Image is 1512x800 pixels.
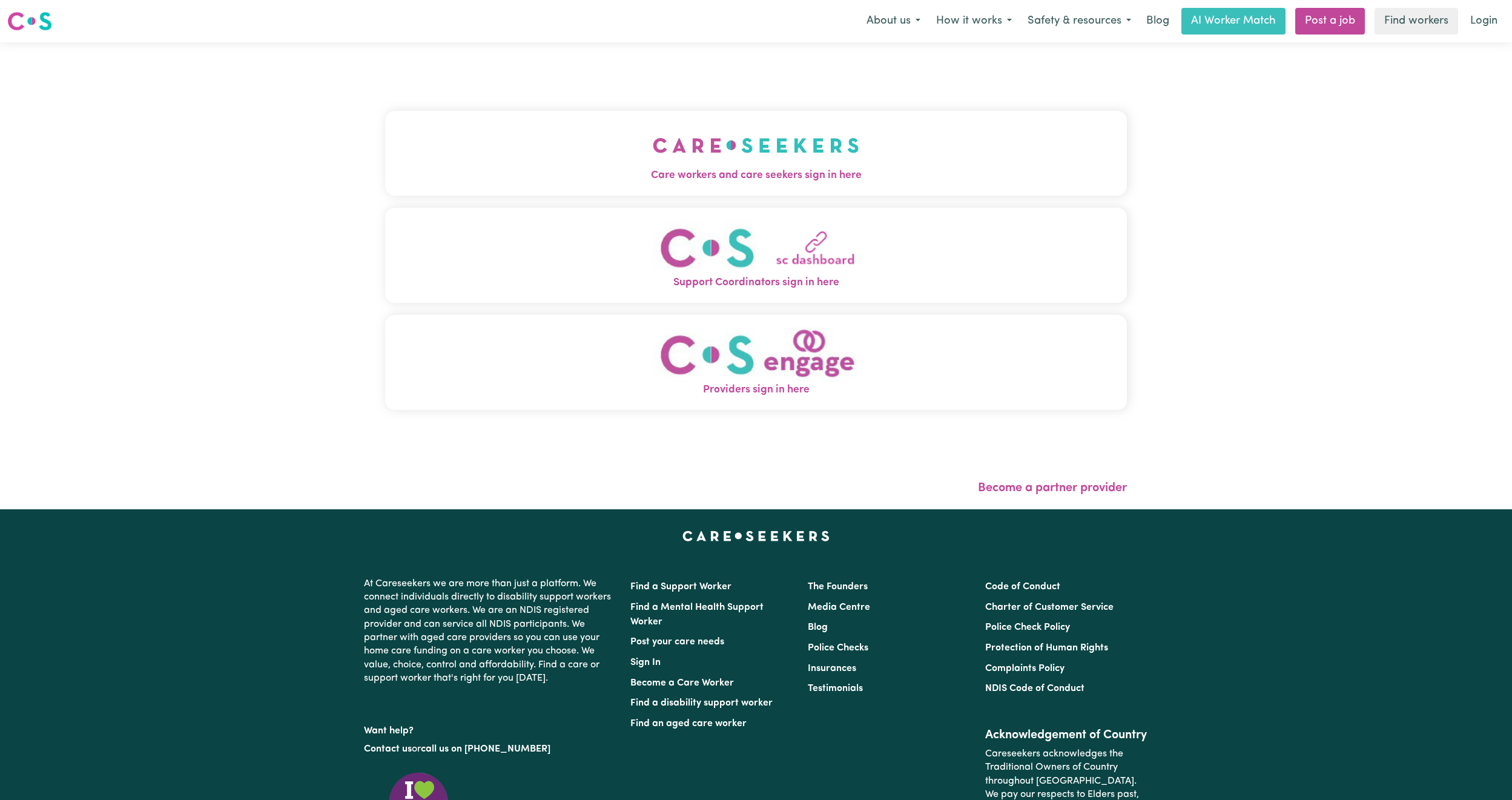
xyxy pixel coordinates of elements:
a: Testimonials [808,684,863,693]
button: Support Coordinators sign in here [385,208,1127,303]
a: Police Check Policy [985,623,1070,632]
p: At Careseekers we are more than just a platform. We connect individuals directly to disability su... [364,572,616,690]
button: About us [859,8,928,34]
a: Charter of Customer Service [985,603,1114,612]
button: Providers sign in here [385,315,1127,410]
button: Care workers and care seekers sign in here [385,111,1127,196]
a: Login [1463,8,1505,35]
a: Careseekers home page [682,531,830,541]
a: Blog [808,623,828,632]
a: Become a Care Worker [630,678,734,688]
a: AI Worker Match [1181,8,1286,35]
a: Protection of Human Rights [985,643,1108,653]
a: The Founders [808,582,868,592]
a: Find a Mental Health Support Worker [630,603,764,627]
a: Blog [1139,8,1177,35]
a: Find workers [1375,8,1458,35]
p: Want help? [364,719,616,738]
a: Complaints Policy [985,664,1065,673]
a: Post your care needs [630,637,724,647]
a: Find a disability support worker [630,698,773,708]
span: Care workers and care seekers sign in here [385,168,1127,183]
a: Find an aged care worker [630,719,747,729]
a: NDIS Code of Conduct [985,684,1084,693]
a: Insurances [808,664,856,673]
h2: Acknowledgement of Country [985,728,1148,742]
a: call us on [PHONE_NUMBER] [421,744,550,754]
a: Sign In [630,658,661,667]
a: Media Centre [808,603,870,612]
p: or [364,738,616,761]
button: Safety & resources [1020,8,1139,34]
img: Careseekers logo [7,10,52,32]
a: Post a job [1295,8,1365,35]
a: Find a Support Worker [630,582,731,592]
a: Code of Conduct [985,582,1060,592]
a: Careseekers logo [7,7,52,35]
a: Become a partner provider [978,482,1127,494]
span: Support Coordinators sign in here [385,275,1127,291]
button: How it works [928,8,1020,34]
span: Providers sign in here [385,382,1127,398]
a: Contact us [364,744,412,754]
a: Police Checks [808,643,868,653]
